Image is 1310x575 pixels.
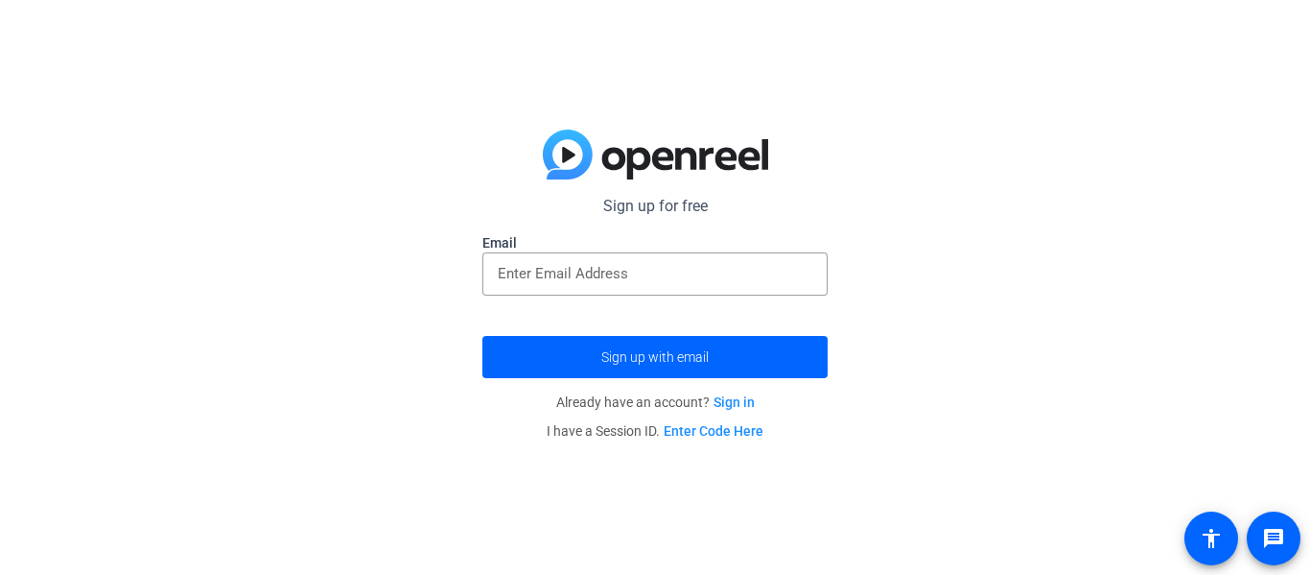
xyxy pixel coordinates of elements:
span: I have a Session ID. [547,423,763,439]
a: Enter Code Here [664,423,763,439]
a: Sign in [713,395,755,410]
img: blue-gradient.svg [543,130,768,180]
p: Sign up for free [482,195,828,218]
span: Already have an account? [556,395,755,410]
mat-icon: message [1262,527,1285,550]
input: Enter Email Address [498,262,812,285]
button: Sign up with email [482,336,828,378]
mat-icon: accessibility [1200,527,1223,550]
label: Email [482,233,828,252]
